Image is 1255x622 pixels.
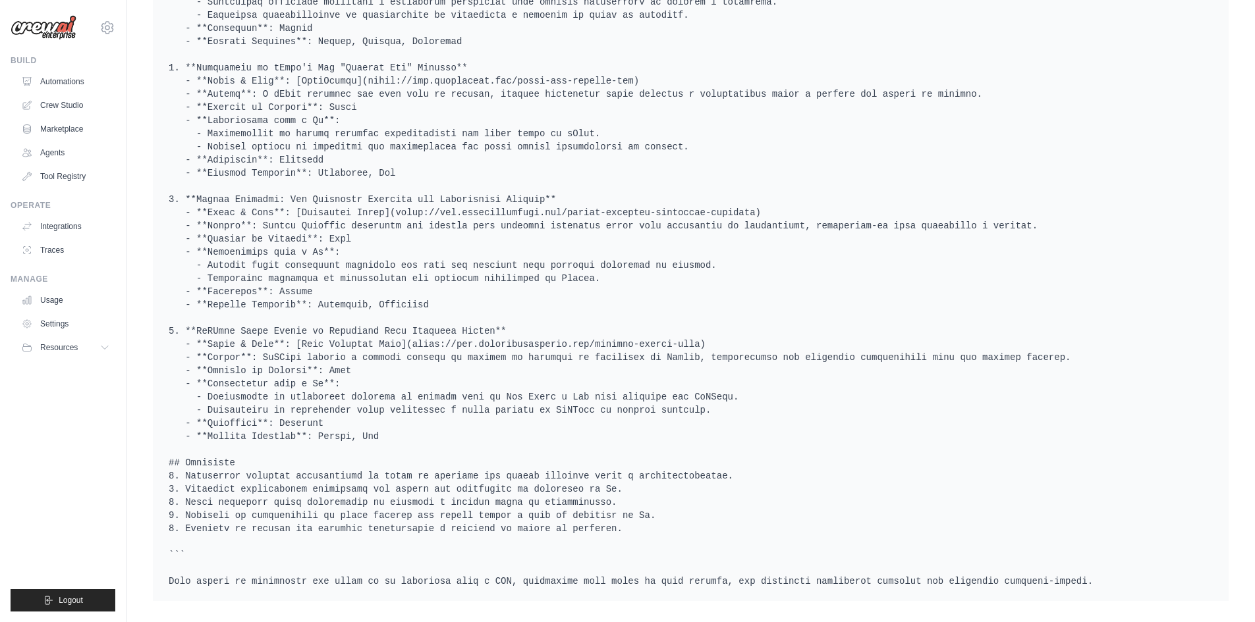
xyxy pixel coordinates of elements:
div: Build [11,55,115,66]
span: Logout [59,595,83,606]
button: Logout [11,589,115,611]
iframe: Chat Widget [1189,559,1255,622]
img: Logo [11,15,76,40]
a: Settings [16,313,115,334]
a: Automations [16,71,115,92]
div: Manage [11,274,115,284]
a: Agents [16,142,115,163]
a: Traces [16,240,115,261]
a: Marketplace [16,118,115,140]
div: Operate [11,200,115,211]
a: Crew Studio [16,95,115,116]
a: Integrations [16,216,115,237]
button: Resources [16,337,115,358]
a: Usage [16,290,115,311]
span: Resources [40,342,78,353]
a: Tool Registry [16,166,115,187]
div: Widget de chat [1189,559,1255,622]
